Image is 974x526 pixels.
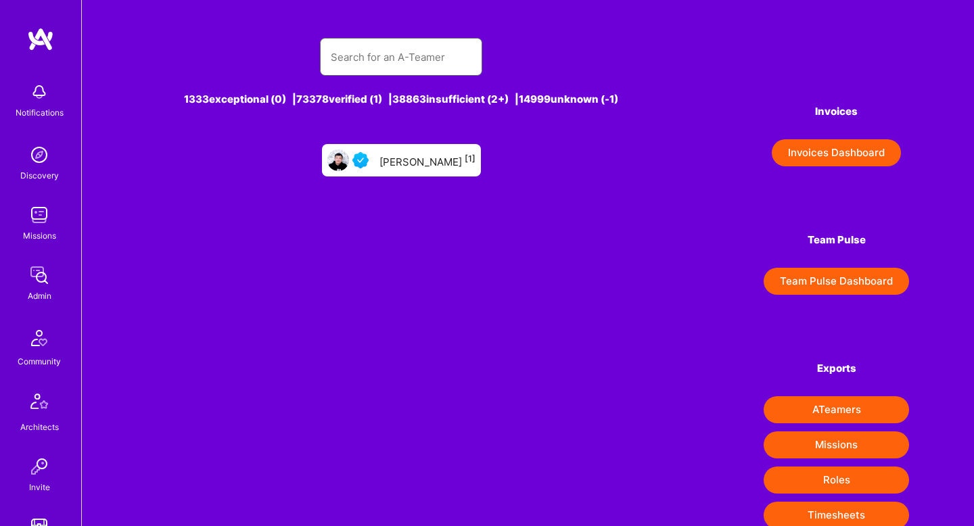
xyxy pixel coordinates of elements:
[28,289,51,303] div: Admin
[764,234,909,246] h4: Team Pulse
[379,151,476,169] div: [PERSON_NAME]
[20,168,59,183] div: Discovery
[16,105,64,120] div: Notifications
[29,480,50,494] div: Invite
[26,201,53,229] img: teamwork
[23,229,56,243] div: Missions
[26,141,53,168] img: discovery
[23,387,55,420] img: Architects
[764,139,909,166] a: Invoices Dashboard
[20,420,59,434] div: Architects
[18,354,61,368] div: Community
[764,362,909,375] h4: Exports
[26,453,53,480] img: Invite
[26,78,53,105] img: bell
[764,467,909,494] button: Roles
[772,139,901,166] button: Invoices Dashboard
[27,27,54,51] img: logo
[147,92,656,106] div: 1333 exceptional (0) | 73378 verified (1) | 38863 insufficient (2+) | 14999 unknown (-1)
[764,431,909,458] button: Missions
[317,139,486,182] a: User AvatarVetted A.Teamer[PERSON_NAME][1]
[764,268,909,295] button: Team Pulse Dashboard
[26,262,53,289] img: admin teamwork
[331,40,471,74] input: Search for an A-Teamer
[465,153,476,164] sup: [1]
[764,105,909,118] h4: Invoices
[352,152,369,168] img: Vetted A.Teamer
[764,396,909,423] button: ATeamers
[23,322,55,354] img: Community
[327,149,349,171] img: User Avatar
